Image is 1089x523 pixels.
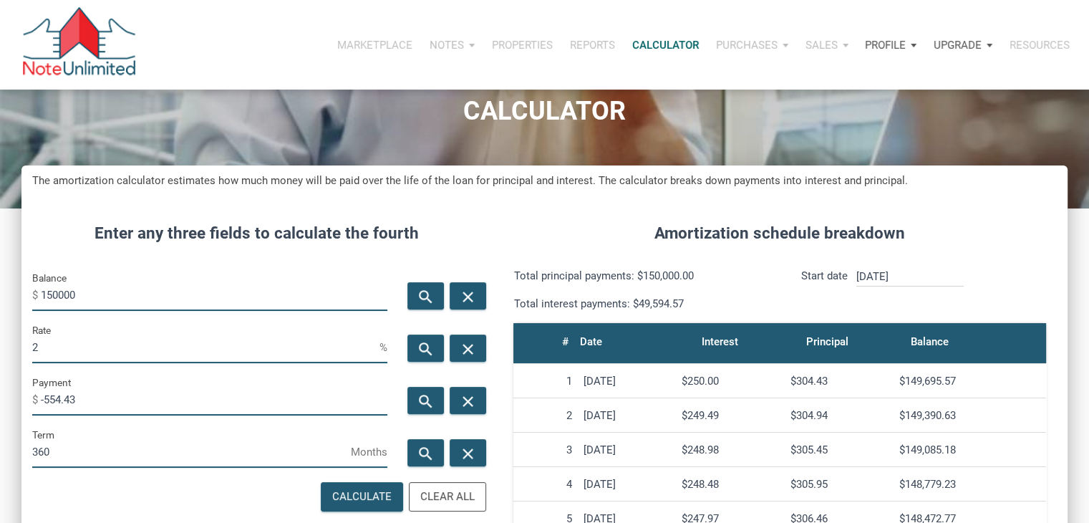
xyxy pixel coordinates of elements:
[41,279,387,311] input: Balance
[32,388,41,411] span: $
[32,221,481,246] h4: Enter any three fields to calculate the fourth
[519,375,572,388] div: 1
[513,267,769,284] p: Total principal payments: $150,000.00
[503,221,1057,246] h4: Amortization schedule breakdown
[417,393,435,411] i: search
[682,478,779,491] div: $248.48
[32,331,379,363] input: Rate
[899,375,1040,388] div: $149,695.57
[856,24,925,67] button: Profile
[460,340,477,358] i: close
[899,409,1040,422] div: $149,390.63
[801,267,848,312] p: Start date
[407,387,444,414] button: search
[407,335,444,362] button: search
[379,336,387,359] span: %
[682,375,779,388] div: $250.00
[450,335,486,362] button: close
[584,375,670,388] div: [DATE]
[584,443,670,456] div: [DATE]
[417,288,435,306] i: search
[460,288,477,306] i: close
[899,443,1040,456] div: $149,085.18
[32,284,41,307] span: $
[624,24,707,67] a: Calculator
[32,173,1057,189] h5: The amortization calculator estimates how much money will be paid over the life of the loan for p...
[32,426,54,443] label: Term
[584,409,670,422] div: [DATE]
[702,332,738,352] div: Interest
[492,39,553,52] p: Properties
[519,443,572,456] div: 3
[417,445,435,463] i: search
[11,97,1078,126] h1: CALCULATOR
[460,393,477,411] i: close
[21,7,137,82] img: NoteUnlimited
[450,282,486,310] button: close
[450,387,486,414] button: close
[584,478,670,491] div: [DATE]
[934,39,982,52] p: Upgrade
[407,282,444,310] button: search
[925,24,1001,67] button: Upgrade
[570,39,615,52] p: Reports
[1001,24,1078,67] button: Resources
[513,295,769,312] p: Total interest payments: $49,594.57
[790,443,888,456] div: $305.45
[899,478,1040,491] div: $148,779.23
[32,436,351,468] input: Term
[329,24,421,67] button: Marketplace
[682,443,779,456] div: $248.98
[32,322,51,339] label: Rate
[1010,39,1070,52] p: Resources
[519,409,572,422] div: 2
[580,332,602,352] div: Date
[460,445,477,463] i: close
[407,439,444,466] button: search
[806,332,848,352] div: Principal
[351,441,387,464] span: Months
[865,39,906,52] p: Profile
[450,439,486,466] button: close
[321,482,403,512] button: Calculate
[41,383,387,416] input: Payment
[337,39,412,52] p: Marketplace
[790,478,888,491] div: $305.95
[32,374,71,391] label: Payment
[483,24,561,67] button: Properties
[519,478,572,491] div: 4
[420,489,475,505] div: Clear All
[561,24,624,67] button: Reports
[417,340,435,358] i: search
[790,375,888,388] div: $304.43
[911,332,949,352] div: Balance
[682,409,779,422] div: $249.49
[32,269,67,287] label: Balance
[790,409,888,422] div: $304.94
[632,39,699,52] p: Calculator
[409,482,486,512] button: Clear All
[562,332,568,352] div: #
[332,489,392,505] div: Calculate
